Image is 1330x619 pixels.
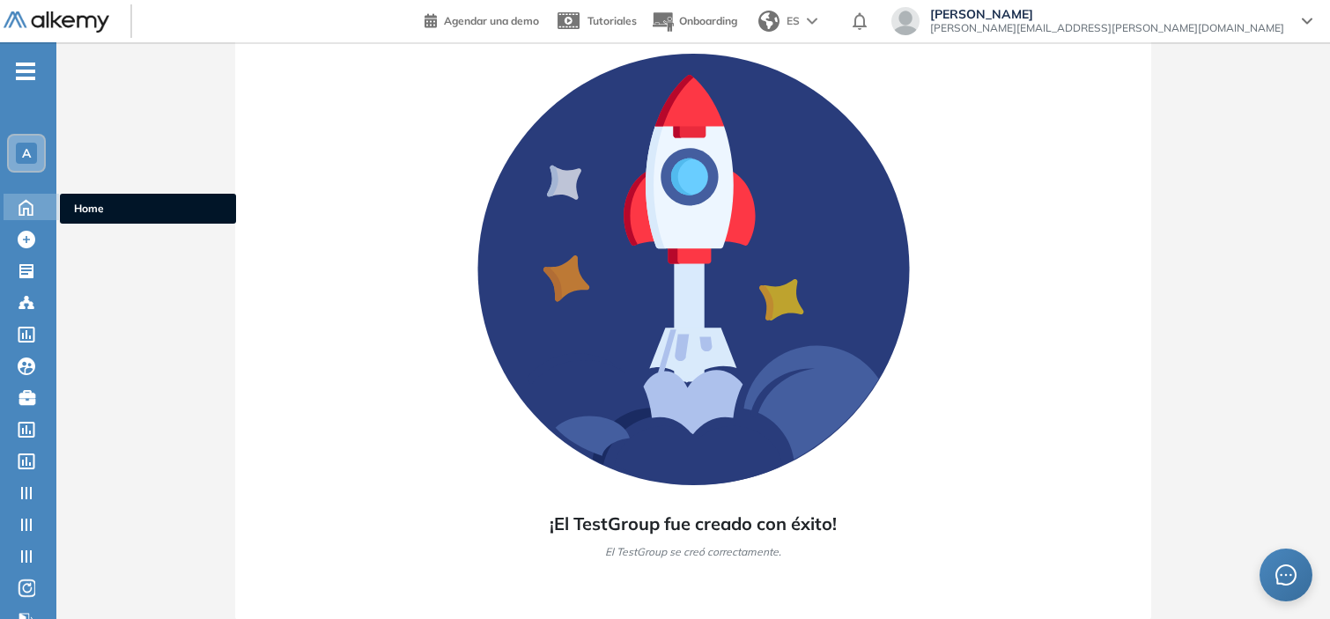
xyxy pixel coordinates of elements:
img: arrow [807,18,817,25]
span: [PERSON_NAME] [930,7,1284,21]
span: Home [74,201,222,217]
a: Agendar una demo [425,9,539,30]
span: Tutoriales [587,14,637,27]
button: Onboarding [651,3,737,41]
span: Onboarding [679,14,737,27]
span: message [1275,564,1297,586]
span: A [22,146,31,160]
span: ES [787,13,800,29]
span: El TestGroup se creó correctamente. [605,544,781,560]
img: Logo [4,11,109,33]
i: - [16,70,35,73]
img: world [758,11,780,32]
span: [PERSON_NAME][EMAIL_ADDRESS][PERSON_NAME][DOMAIN_NAME] [930,21,1284,35]
span: Agendar una demo [444,14,539,27]
span: ¡El TestGroup fue creado con éxito! [550,511,837,537]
